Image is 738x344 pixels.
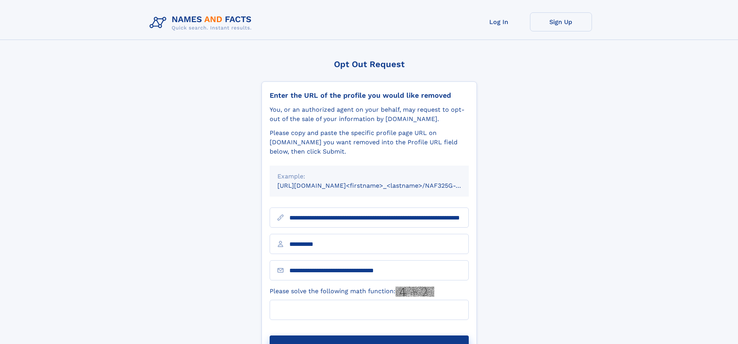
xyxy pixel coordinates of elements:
[468,12,530,31] a: Log In
[270,105,469,124] div: You, or an authorized agent on your behalf, may request to opt-out of the sale of your informatio...
[261,59,477,69] div: Opt Out Request
[270,128,469,156] div: Please copy and paste the specific profile page URL on [DOMAIN_NAME] you want removed into the Pr...
[277,172,461,181] div: Example:
[146,12,258,33] img: Logo Names and Facts
[530,12,592,31] a: Sign Up
[277,182,483,189] small: [URL][DOMAIN_NAME]<firstname>_<lastname>/NAF325G-xxxxxxxx
[270,287,434,297] label: Please solve the following math function:
[270,91,469,100] div: Enter the URL of the profile you would like removed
